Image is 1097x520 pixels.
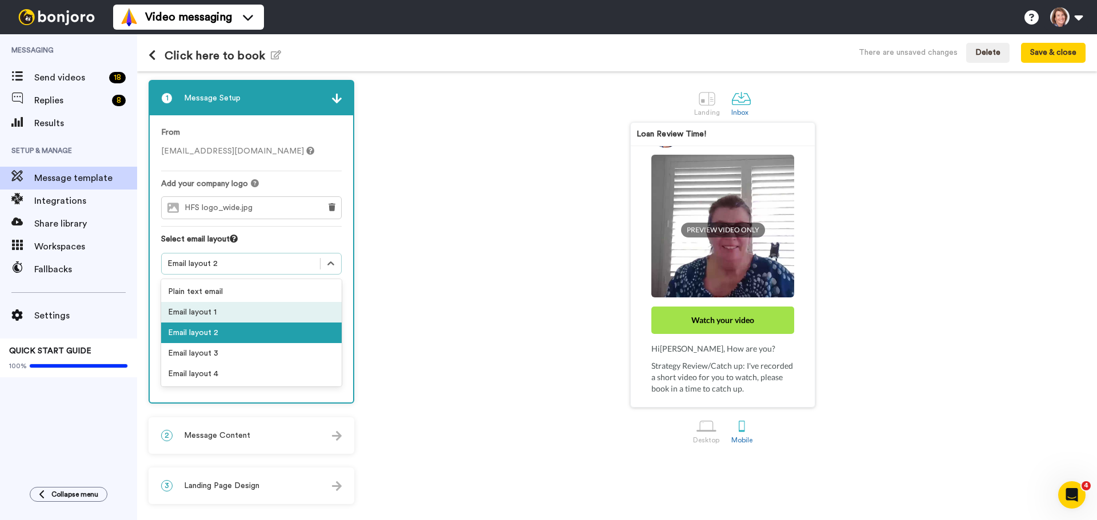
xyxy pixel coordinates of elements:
[161,364,342,384] div: Email layout 4
[30,487,107,502] button: Collapse menu
[688,83,726,122] a: Landing
[9,347,91,355] span: QUICK START GUIDE
[34,194,137,208] span: Integrations
[687,410,726,450] a: Desktop
[34,171,137,185] span: Message template
[651,307,794,334] div: Watch your video
[731,436,752,444] div: Mobile
[184,430,250,441] span: Message Content
[1058,481,1086,509] iframe: Intercom live chat
[34,71,105,84] span: Send videos
[694,108,720,116] div: Landing
[9,361,27,370] span: 100%
[636,128,706,140] div: Loan Review Time!
[161,302,342,323] div: Email layout 1
[731,108,751,116] div: Inbox
[161,343,342,364] div: Email layout 3
[651,155,794,297] img: e327e320-0a32-46da-8f2d-560ea8ca4b16-thumb.jpg
[149,417,354,454] div: 2Message Content
[1021,43,1086,63] button: Save & close
[51,490,98,499] span: Collapse menu
[184,92,241,104] span: Message Setup
[161,127,180,139] label: From
[34,94,107,107] span: Replies
[966,43,1010,63] button: Delete
[167,258,314,269] div: Email layout 2
[693,436,720,444] div: Desktop
[185,203,258,213] span: HFS logo_wide.jpg
[184,480,259,491] span: Landing Page Design
[332,431,342,441] img: arrow.svg
[120,8,138,26] img: vm-color.svg
[34,116,137,130] span: Results
[34,309,137,323] span: Settings
[859,47,958,58] div: There are unsaved changes
[109,72,126,83] div: 18
[149,467,354,504] div: 3Landing Page Design
[149,49,281,62] h1: Click here to book
[34,263,137,276] span: Fallbacks
[651,360,794,394] p: Strategy Review/Catch up: I've recorded a short video for you to watch, please book in a time to ...
[681,223,765,237] span: PREVIEW VIDEO ONLY
[161,178,248,190] span: Add your company logo
[161,92,173,104] span: 1
[332,481,342,491] img: arrow.svg
[34,240,137,253] span: Workspaces
[332,94,342,103] img: arrow.svg
[161,281,342,302] div: Plain text email
[145,9,232,25] span: Video messaging
[161,147,314,155] span: [EMAIL_ADDRESS][DOMAIN_NAME]
[161,323,342,343] div: Email layout 2
[726,83,757,122] a: Inbox
[34,217,137,231] span: Share library
[726,410,758,450] a: Mobile
[161,480,173,491] span: 3
[161,233,342,253] div: Select email layout
[161,430,173,441] span: 2
[112,95,126,106] div: 8
[651,343,794,354] p: Hi [PERSON_NAME] , How are you?
[1082,481,1091,490] span: 4
[14,9,99,25] img: bj-logo-header-white.svg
